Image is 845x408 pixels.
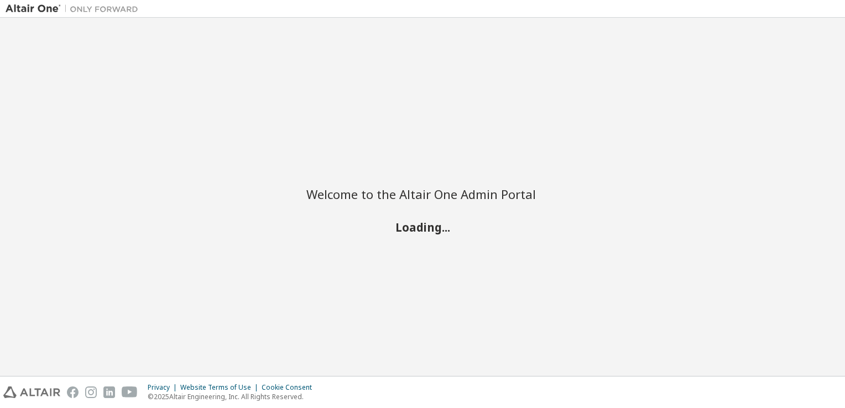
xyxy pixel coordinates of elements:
[306,220,539,234] h2: Loading...
[6,3,144,14] img: Altair One
[3,386,60,398] img: altair_logo.svg
[154,392,304,401] font: 2025 Altair Engineering, Inc. All Rights Reserved.
[85,386,97,398] img: instagram.svg
[67,386,79,398] img: facebook.svg
[306,186,539,202] h2: Welcome to the Altair One Admin Portal
[262,383,319,392] div: Cookie Consent
[103,386,115,398] img: linkedin.svg
[148,383,180,392] div: Privacy
[148,392,319,401] p: ©
[180,383,262,392] div: Website Terms of Use
[122,386,138,398] img: youtube.svg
